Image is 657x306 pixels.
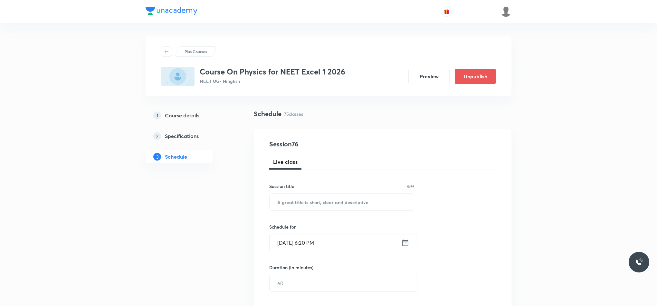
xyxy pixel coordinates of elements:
[200,78,345,84] p: NEET UG • Hinglish
[153,132,161,140] p: 2
[273,158,298,166] span: Live class
[444,9,450,15] img: avatar
[408,69,450,84] button: Preview
[269,139,387,149] h4: Session 76
[284,111,303,117] p: 75 classes
[153,112,161,119] p: 1
[635,258,643,266] img: ttu
[269,264,313,271] h6: Duration (in minutes)
[200,67,345,76] h3: Course On Physics for NEET Excel 1 2026
[455,69,496,84] button: Unpublish
[146,7,197,15] img: Company Logo
[442,6,452,17] button: avatar
[153,153,161,161] p: 3
[146,130,233,143] a: 2Specifications
[165,112,199,119] h5: Course details
[146,7,197,16] a: Company Logo
[161,67,195,86] img: B2E19E18-4B4A-4915-BADB-7E66FFB37AC5_plus.png
[269,183,294,190] h6: Session title
[185,49,207,54] p: Plus Courses
[270,275,417,291] input: 60
[165,153,187,161] h5: Schedule
[254,109,281,119] h4: Schedule
[146,109,233,122] a: 1Course details
[165,132,199,140] h5: Specifications
[407,185,414,188] p: 0/99
[270,194,414,210] input: A great title is short, clear and descriptive
[269,223,414,230] h6: Schedule for
[500,6,511,17] img: UNACADEMY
